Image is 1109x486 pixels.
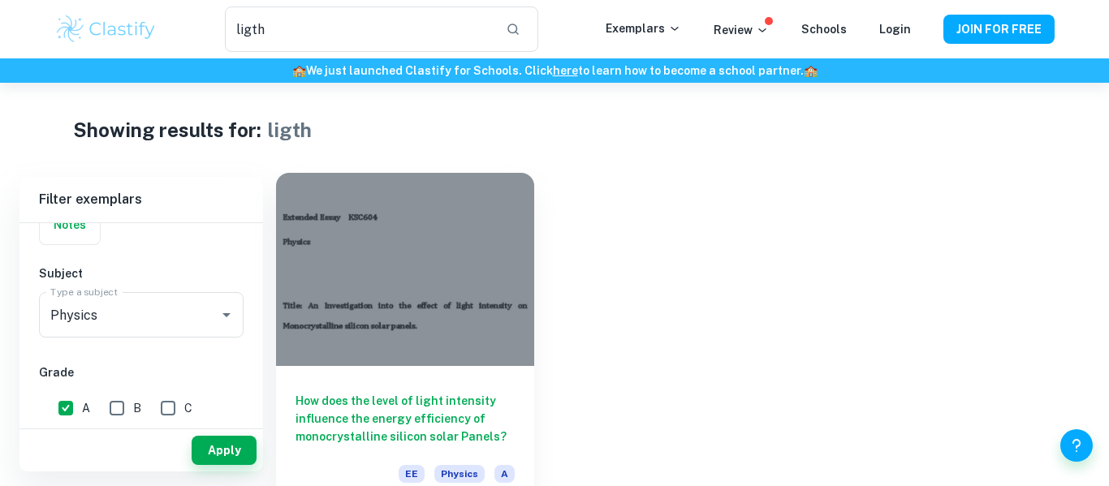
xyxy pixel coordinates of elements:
[801,23,847,36] a: Schools
[39,363,244,381] h6: Grade
[73,115,261,144] h1: Showing results for:
[133,399,141,417] span: B
[494,465,515,483] span: A
[50,285,118,299] label: Type a subject
[714,21,769,39] p: Review
[943,15,1055,44] button: JOIN FOR FREE
[184,399,192,417] span: C
[39,265,244,282] h6: Subject
[399,465,425,483] span: EE
[192,436,257,465] button: Apply
[19,177,263,222] h6: Filter exemplars
[434,465,485,483] span: Physics
[54,13,158,45] img: Clastify logo
[268,115,312,144] h1: ligth
[606,19,681,37] p: Exemplars
[40,205,100,244] button: Notes
[82,399,90,417] span: A
[215,303,238,326] button: Open
[804,64,818,77] span: 🏫
[3,62,1106,80] h6: We just launched Clastify for Schools. Click to learn how to become a school partner.
[296,392,515,445] h6: How does the level of light intensity influence the energy efficiency of monocrystalline silicon ...
[292,64,306,77] span: 🏫
[879,23,911,36] a: Login
[553,64,578,77] a: here
[225,6,493,52] input: Search for any exemplars...
[1060,429,1093,462] button: Help and Feedback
